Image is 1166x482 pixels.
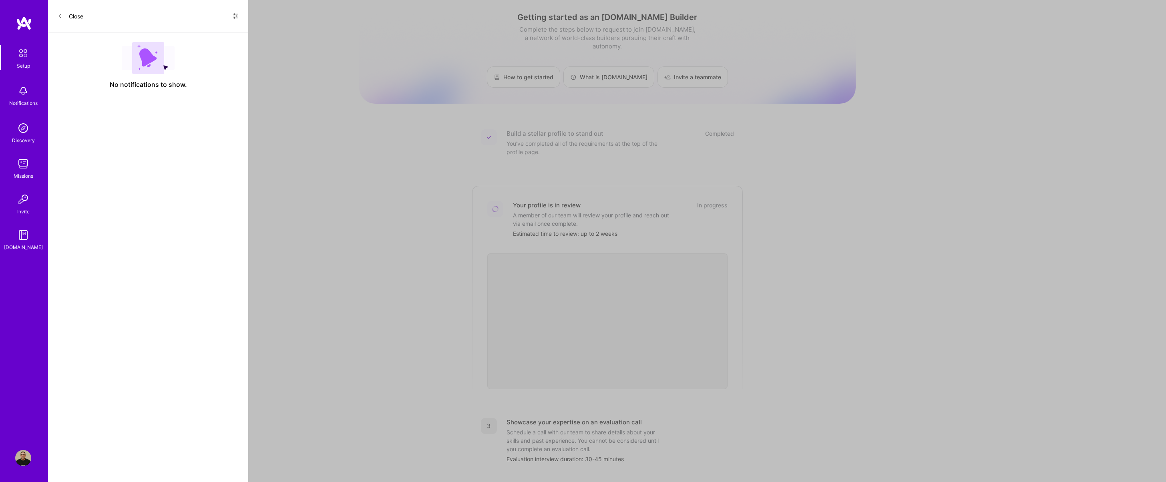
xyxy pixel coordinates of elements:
[15,191,31,207] img: Invite
[122,42,175,74] img: empty
[17,62,30,70] div: Setup
[58,10,83,22] button: Close
[13,450,33,466] a: User Avatar
[15,227,31,243] img: guide book
[15,450,31,466] img: User Avatar
[17,207,30,216] div: Invite
[15,120,31,136] img: discovery
[110,80,187,89] span: No notifications to show.
[15,156,31,172] img: teamwork
[15,45,32,62] img: setup
[16,16,32,30] img: logo
[12,136,35,145] div: Discovery
[14,172,33,180] div: Missions
[4,243,43,251] div: [DOMAIN_NAME]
